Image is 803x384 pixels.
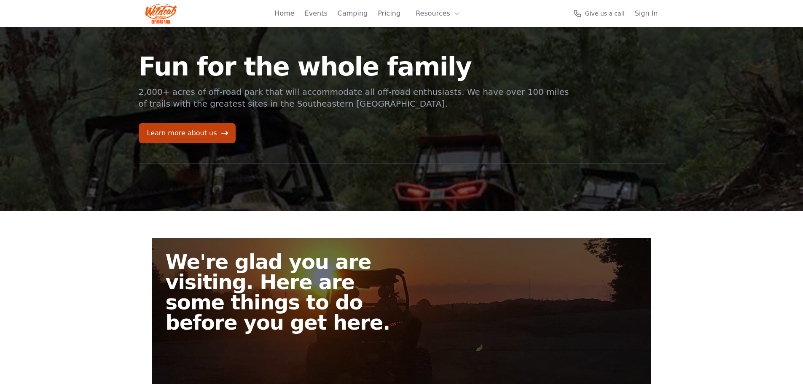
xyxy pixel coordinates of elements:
a: Camping [338,8,368,19]
img: Wildcat Logo [145,3,177,24]
p: 2,000+ acres of off-road park that will accommodate all off-road enthusiasts. We have over 100 mi... [139,86,570,110]
a: Pricing [378,8,400,19]
a: Home [274,8,294,19]
span: Give us a call [585,9,625,18]
a: Sign In [635,8,658,19]
a: Give us a call [573,9,625,18]
button: Resources [411,5,465,22]
a: Learn more about us [139,123,236,143]
h2: We're glad you are visiting. Here are some things to do before you get here. [166,252,408,333]
h1: Fun for the whole family [139,54,570,79]
a: Events [305,8,328,19]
